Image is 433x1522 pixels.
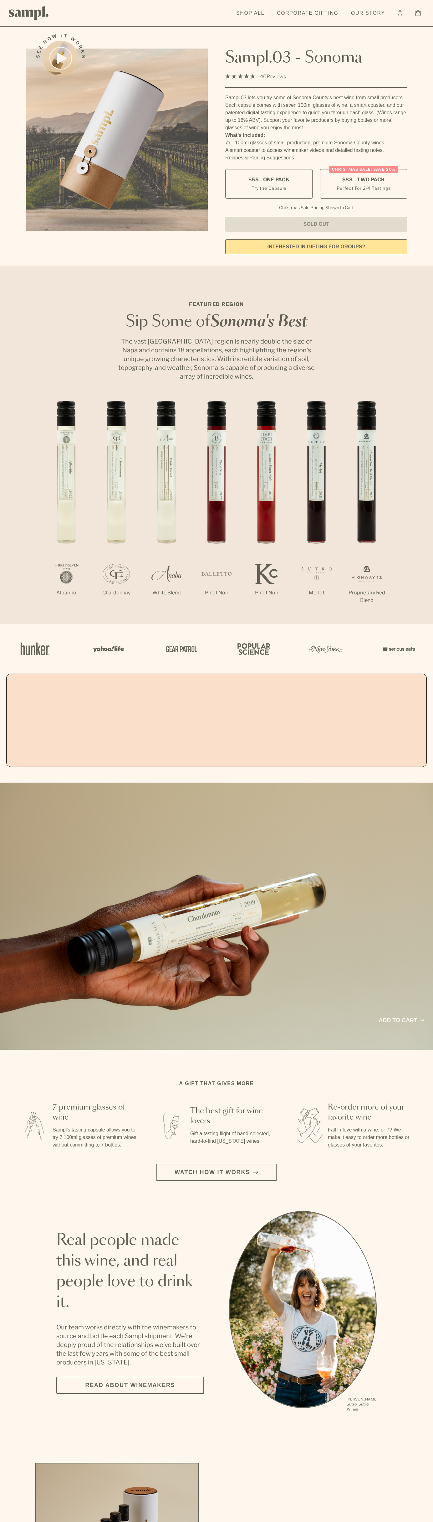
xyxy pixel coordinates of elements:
[225,217,407,232] button: Sold Out
[225,132,265,138] strong: What’s Included:
[53,1102,138,1122] h3: 7 premium glasses of wine
[210,314,308,329] em: Sonoma's Best
[328,1102,413,1122] h3: Re-order more of your favorite wine
[307,635,344,662] img: Artboard_3_0b291449-6e8c-4d07-b2c2-3f3601a19cd1_x450.png
[41,589,91,597] p: Albarino
[242,401,292,617] li: 5 / 7
[16,635,54,662] img: Artboard_1_c8cd28af-0030-4af1-819c-248e302c7f06_x450.png
[91,401,141,617] li: 2 / 7
[252,185,286,191] small: Try the Capsule
[342,401,392,624] li: 7 / 7
[56,1323,204,1367] p: Our team works directly with the winemakers to source and bottle each Sampl shipment. We’re deepl...
[337,185,390,191] small: Perfect For 2-4 Tastings
[225,94,407,132] div: Sampl.03 lets you try some of Sonoma County's best wine from small producers. Each capsule comes ...
[379,1016,424,1025] a: Add to cart
[292,589,342,597] p: Merlot
[56,1230,204,1313] h2: Real people made this wine, and real people love to drink it.
[233,6,267,20] a: Shop All
[43,41,78,76] button: See how it works
[267,74,286,80] span: Reviews
[116,314,317,329] h2: Sip Some of
[225,239,407,254] a: interested in gifting for groups?
[242,589,292,597] p: Pinot Noir
[234,635,272,662] img: Artboard_4_28b4d326-c26e-48f9-9c80-911f17d6414e_x450.png
[342,176,385,183] span: $88 - Two Pack
[276,205,357,210] li: Christmas Sale Pricing Shown In Cart
[91,589,141,597] p: Chardonnay
[56,1377,204,1394] a: Read about Winemakers
[348,6,388,20] a: Our Story
[229,1211,377,1413] div: slide 1
[329,166,398,173] div: Christmas SALE! Save 20%
[116,301,317,308] p: Featured Region
[229,1211,377,1413] ul: carousel
[26,49,208,231] img: Sampl.03 - Sonoma
[116,337,317,381] p: The vast [GEOGRAPHIC_DATA] region is nearly double the size of Napa and contains 18 appellations,...
[258,74,267,80] span: 140
[190,1106,275,1126] h3: The best gift for wine lovers
[161,635,199,662] img: Artboard_5_7fdae55a-36fd-43f7-8bfd-f74a06a2878e_x450.png
[179,1080,254,1087] h2: A gift that gives more
[191,401,242,617] li: 4 / 7
[342,589,392,604] p: Proprietary Red Blend
[225,139,407,147] li: 7x - 100ml glasses of small production, premium Sonoma County wines
[225,147,407,154] li: A smart coaster to access winemaker videos and detailed tasting notes.
[225,154,407,162] li: Recipes & Pairing Suggestions
[274,6,342,20] a: Corporate Gifting
[191,589,242,597] p: Pinot Noir
[53,1126,138,1149] p: Sampl's tasting capsule allows you to try 7 100ml glasses of premium wines without committing to ...
[141,401,191,617] li: 3 / 7
[292,401,342,617] li: 6 / 7
[190,1130,275,1145] p: Gift a tasting flight of hand-selected, hard-to-find [US_STATE] wines.
[225,72,286,81] div: 140Reviews
[248,176,290,183] span: $55 - One Pack
[225,49,407,67] h1: Sampl.03 - Sonoma
[9,6,49,20] img: Sampl logo
[156,1164,277,1181] button: Watch how it works
[41,401,91,617] li: 1 / 7
[141,589,191,597] p: White Blend
[328,1126,413,1149] p: Fall in love with a wine, or 7? We make it easy to order more bottles or glasses of your favorites.
[379,635,417,662] img: Artboard_7_5b34974b-f019-449e-91fb-745f8d0877ee_x450.png
[347,1397,377,1412] p: [PERSON_NAME] Sutro, Sutro Wines
[89,635,126,662] img: Artboard_6_04f9a106-072f-468a-bdd7-f11783b05722_x450.png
